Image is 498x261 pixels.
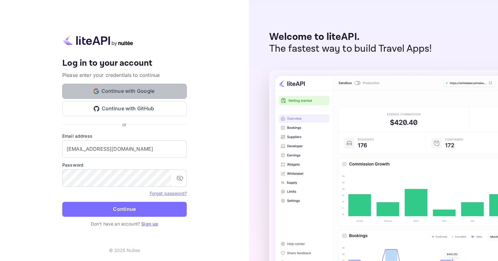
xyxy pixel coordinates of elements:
p: The fastest way to build Travel Apps! [269,43,432,55]
input: Enter your email address [62,140,187,158]
p: © 2025 Nuitee [109,247,140,254]
p: Don't have an account? [62,221,187,227]
p: or [122,121,126,128]
button: Continue [62,202,187,217]
label: Password [62,162,187,168]
a: Sign up [141,221,158,226]
img: liteapi [62,34,134,46]
p: Please enter your credentials to continue [62,71,187,79]
button: toggle password visibility [174,172,186,184]
a: Forget password? [150,191,187,196]
label: Email address [62,133,187,139]
p: Welcome to liteAPI. [269,31,432,43]
button: Continue with Google [62,84,187,99]
button: Continue with GitHub [62,101,187,116]
h4: Log in to your account [62,58,187,69]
